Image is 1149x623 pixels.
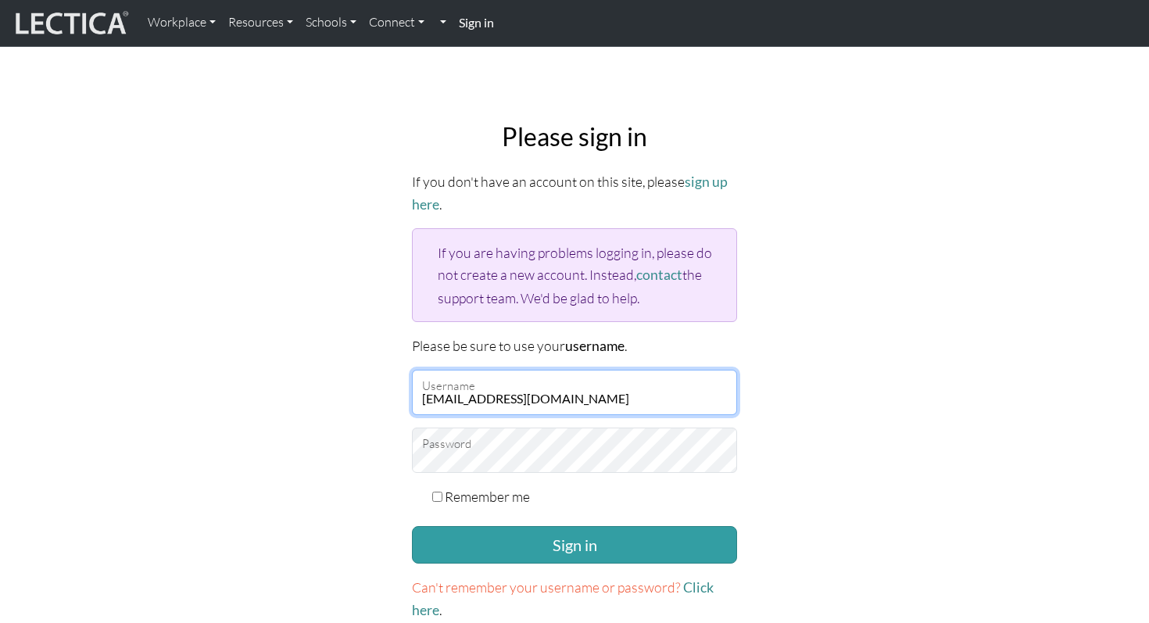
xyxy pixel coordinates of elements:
[412,335,737,357] p: Please be sure to use your .
[565,338,625,354] strong: username
[412,576,737,621] p: .
[412,370,737,415] input: Username
[412,526,737,564] button: Sign in
[299,6,363,39] a: Schools
[412,122,737,152] h2: Please sign in
[141,6,222,39] a: Workplace
[363,6,431,39] a: Connect
[459,15,494,30] strong: Sign in
[636,267,682,283] a: contact
[12,9,129,38] img: lecticalive
[222,6,299,39] a: Resources
[412,228,737,321] div: If you are having problems logging in, please do not create a new account. Instead, the support t...
[453,6,500,40] a: Sign in
[412,578,681,596] span: Can't remember your username or password?
[445,485,530,507] label: Remember me
[412,170,737,216] p: If you don't have an account on this site, please .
